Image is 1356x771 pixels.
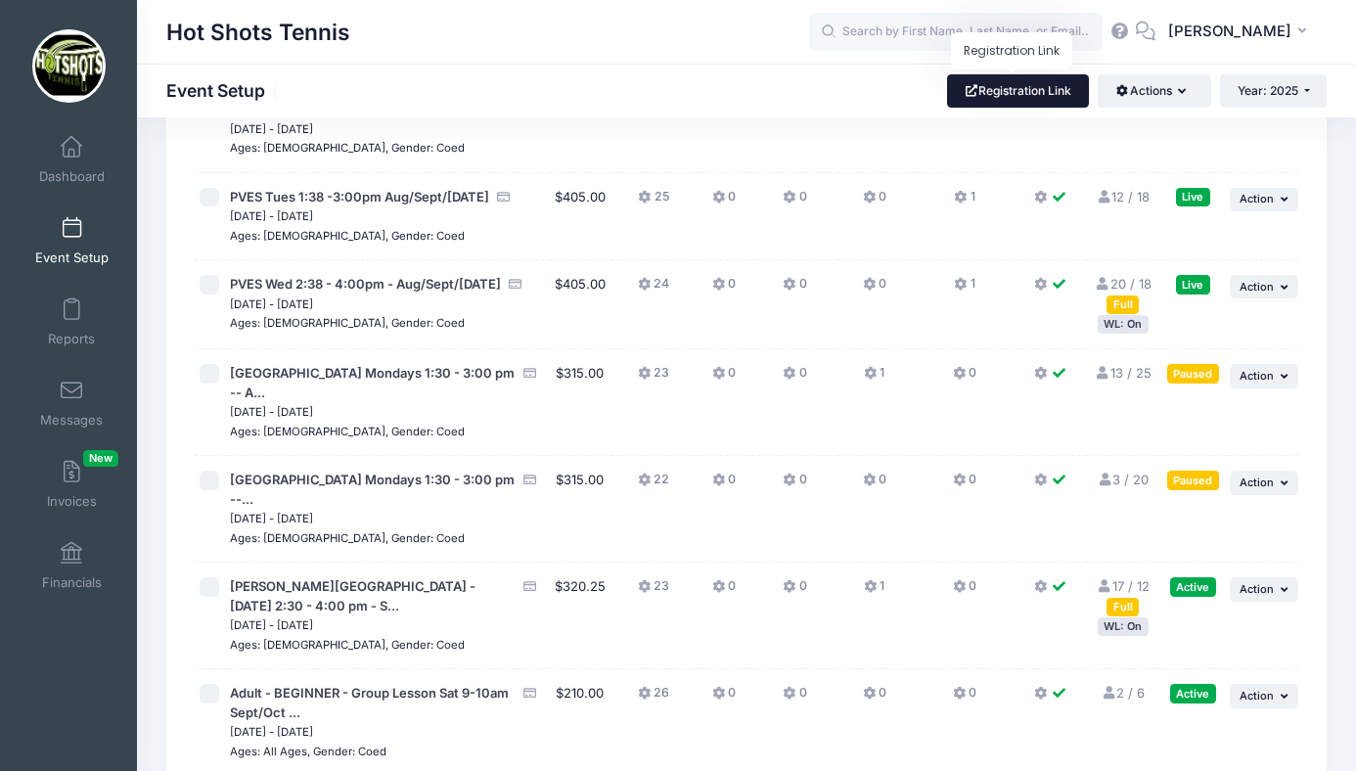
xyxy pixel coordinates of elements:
button: 0 [712,275,736,303]
small: [DATE] - [DATE] [230,512,313,525]
span: Action [1240,280,1274,294]
button: 0 [953,471,976,499]
a: 12 / 18 [1096,189,1150,204]
i: Accepting Credit Card Payments [521,687,537,700]
span: PVES Wed 2:38 - 4:00pm - Aug/Sept/[DATE] [230,276,501,292]
a: 2 / 6 [1101,685,1145,701]
a: Messages [25,369,118,437]
button: 25 [638,188,668,216]
div: Live [1176,275,1210,294]
div: Paused [1167,364,1219,383]
button: 0 [863,471,886,499]
button: 0 [712,684,736,712]
div: Registration Link [951,32,1072,69]
small: Ages: All Ages, Gender: Coed [230,745,386,758]
img: Hot Shots Tennis [32,29,106,103]
button: 0 [863,275,886,303]
div: Full [1107,295,1139,314]
span: Action [1240,192,1274,205]
h1: Hot Shots Tennis [166,10,350,55]
button: Action [1230,577,1298,601]
button: 0 [712,188,736,216]
span: Reports [48,331,95,347]
small: Ages: [DEMOGRAPHIC_DATA], Gender: Coed [230,141,465,155]
small: [DATE] - [DATE] [230,122,313,136]
i: Accepting Credit Card Payments [521,474,537,486]
button: 23 [638,364,669,392]
small: Ages: [DEMOGRAPHIC_DATA], Gender: Coed [230,425,465,438]
div: Live [1176,188,1210,206]
a: InvoicesNew [25,450,118,519]
div: Paused [1167,471,1219,489]
a: 3 / 20 [1097,472,1149,487]
button: 0 [863,188,886,216]
td: $315.00 [549,456,611,563]
td: $320.25 [549,563,611,669]
button: 0 [953,364,976,392]
small: Ages: [DEMOGRAPHIC_DATA], Gender: Coed [230,638,465,652]
small: Ages: [DEMOGRAPHIC_DATA], Gender: Coed [230,531,465,545]
button: 23 [638,577,669,606]
span: Financials [42,574,102,591]
button: 0 [783,471,806,499]
span: New [83,450,118,467]
small: [DATE] - [DATE] [230,209,313,223]
div: WL: On [1098,315,1149,334]
div: WL: On [1098,617,1149,636]
span: [GEOGRAPHIC_DATA] Mondays 1:30 - 3:00 pm -- A... [230,365,515,400]
button: 26 [638,684,669,712]
td: $405.00 [549,67,611,173]
a: 20 / 18 Full [1095,276,1152,311]
span: Dashboard [39,168,105,185]
button: 0 [783,364,806,392]
button: 1 [954,188,974,216]
a: Registration Link [947,74,1089,108]
span: [PERSON_NAME] [1168,21,1291,42]
span: Invoices [47,493,97,510]
span: Adult - BEGINNER - Group Lesson Sat 9-10am Sept/Oct ... [230,685,509,720]
button: 1 [864,577,884,606]
button: 0 [863,684,886,712]
span: [PERSON_NAME][GEOGRAPHIC_DATA] - [DATE] 2:30 - 4:00 pm - S... [230,578,475,613]
span: Year: 2025 [1238,83,1298,98]
button: Action [1230,188,1298,211]
a: Financials [25,531,118,600]
button: Action [1230,364,1298,387]
a: 13 / 25 [1095,365,1152,381]
span: Action [1240,369,1274,383]
a: 17 / 12 Full [1097,578,1150,613]
div: Active [1170,684,1216,703]
i: Accepting Credit Card Payments [508,278,523,291]
span: Action [1240,689,1274,703]
a: Event Setup [25,206,118,275]
span: Action [1240,582,1274,596]
button: 0 [712,364,736,392]
small: [DATE] - [DATE] [230,725,313,739]
button: [PERSON_NAME] [1155,10,1327,55]
button: 0 [783,577,806,606]
a: Reports [25,288,118,356]
i: Accepting Credit Card Payments [521,580,537,593]
button: Action [1230,684,1298,707]
small: Ages: [DEMOGRAPHIC_DATA], Gender: Coed [230,316,465,330]
span: PVES Tues 1:38 -3:00pm Aug/Sept/[DATE] [230,189,489,204]
button: 22 [638,471,669,499]
i: Accepting Credit Card Payments [496,191,512,204]
button: 0 [783,188,806,216]
span: Event Setup [35,249,109,266]
button: 24 [638,275,669,303]
td: $405.00 [549,173,611,261]
a: Dashboard [25,125,118,194]
button: 0 [953,684,976,712]
button: 0 [783,684,806,712]
button: 1 [954,275,974,303]
div: Full [1107,598,1139,616]
button: 0 [712,471,736,499]
td: $405.00 [549,260,611,349]
small: [DATE] - [DATE] [230,618,313,632]
button: 1 [864,364,884,392]
span: Action [1240,476,1274,489]
span: [GEOGRAPHIC_DATA] Mondays 1:30 - 3:00 pm --... [230,472,515,507]
button: Action [1230,275,1298,298]
button: 0 [712,577,736,606]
